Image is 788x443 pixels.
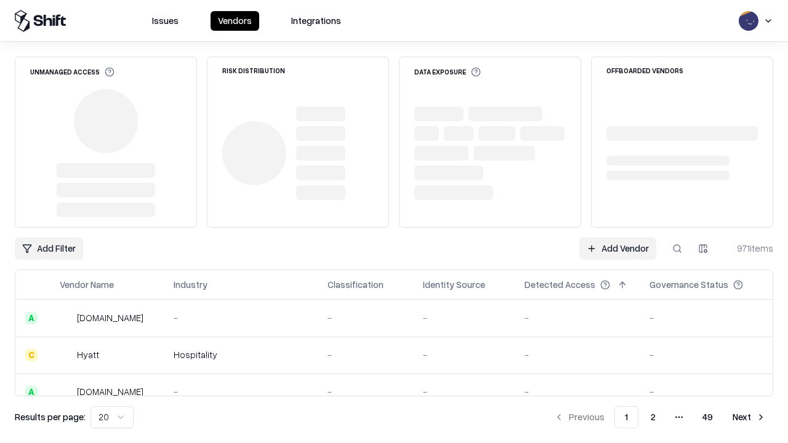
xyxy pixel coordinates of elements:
img: Hyatt [60,349,72,361]
div: - [328,348,403,361]
div: - [649,311,763,324]
div: A [25,312,38,324]
div: - [649,348,763,361]
div: - [423,311,505,324]
div: Detected Access [525,278,595,291]
div: Vendor Name [60,278,114,291]
button: Next [725,406,773,428]
button: Issues [145,11,186,31]
img: primesec.co.il [60,386,72,398]
button: Add Filter [15,237,83,260]
div: Industry [174,278,207,291]
div: C [25,349,38,361]
div: - [525,311,630,324]
div: - [649,385,763,398]
div: - [423,348,505,361]
img: intrado.com [60,312,72,324]
div: Unmanaged Access [30,67,115,77]
div: - [328,311,403,324]
div: - [525,348,630,361]
button: 49 [693,406,723,428]
a: Add Vendor [579,237,656,260]
button: Vendors [211,11,259,31]
div: Offboarded Vendors [606,67,683,74]
div: - [174,311,308,324]
div: [DOMAIN_NAME] [77,311,143,324]
div: - [423,385,505,398]
div: Identity Source [423,278,485,291]
button: 2 [641,406,665,428]
div: Risk Distribution [222,67,285,74]
div: Data Exposure [414,67,481,77]
div: [DOMAIN_NAME] [77,385,143,398]
button: 1 [614,406,638,428]
button: Integrations [284,11,348,31]
div: Classification [328,278,384,291]
div: 971 items [724,242,773,255]
p: Results per page: [15,410,86,423]
div: Hospitality [174,348,308,361]
div: - [328,385,403,398]
div: - [174,385,308,398]
nav: pagination [547,406,773,428]
div: Hyatt [77,348,99,361]
div: A [25,386,38,398]
div: - [525,385,630,398]
div: Governance Status [649,278,728,291]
